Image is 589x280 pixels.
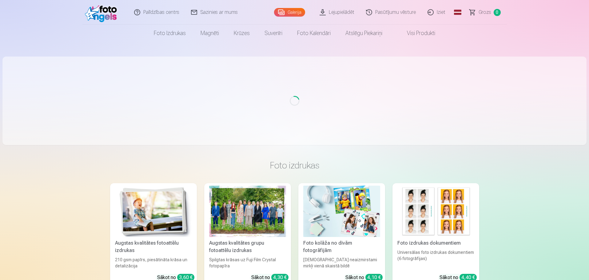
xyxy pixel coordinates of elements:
div: Augstas kvalitātes fotoattēlu izdrukas [113,239,194,254]
span: Grozs [479,9,491,16]
span: 0 [494,9,501,16]
div: Universālas foto izdrukas dokumentiem (6 fotogrāfijas) [395,249,477,269]
img: Foto kolāža no divām fotogrāfijām [303,186,380,237]
div: [DEMOGRAPHIC_DATA] neaizmirstami mirkļi vienā skaistā bildē [301,257,383,269]
div: Spilgtas krāsas uz Fuji Film Crystal fotopapīra [207,257,289,269]
a: Suvenīri [257,25,290,42]
div: Augstas kvalitātes grupu fotoattēlu izdrukas [207,239,289,254]
img: /fa1 [85,2,120,22]
div: 210 gsm papīrs, piesātināta krāsa un detalizācija [113,257,194,269]
a: Foto izdrukas [146,25,193,42]
h3: Foto izdrukas [115,160,474,171]
a: Galerija [274,8,305,17]
div: Foto izdrukas dokumentiem [395,239,477,247]
div: Foto kolāža no divām fotogrāfijām [301,239,383,254]
img: Augstas kvalitātes fotoattēlu izdrukas [115,186,192,237]
a: Visi produkti [390,25,443,42]
img: Foto izdrukas dokumentiem [397,186,474,237]
a: Foto kalendāri [290,25,338,42]
a: Krūzes [226,25,257,42]
a: Magnēti [193,25,226,42]
a: Atslēgu piekariņi [338,25,390,42]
